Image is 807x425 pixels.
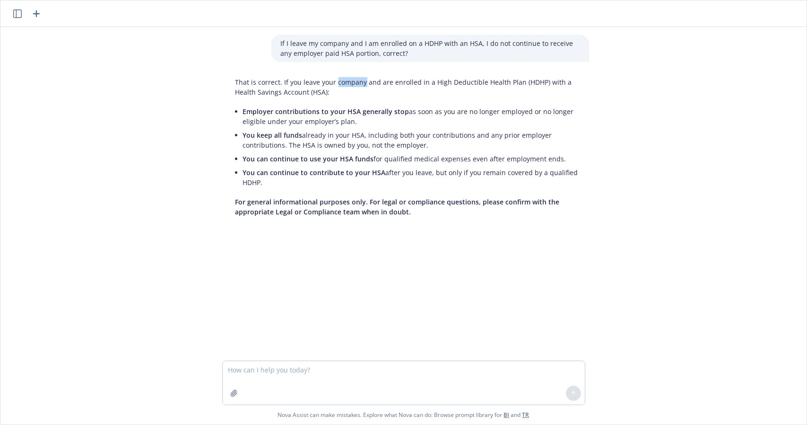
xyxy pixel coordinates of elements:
[281,38,580,58] p: If I leave my company and I am enrolled on a HDHP with an HSA, I do not continue to receive any e...
[243,166,580,189] li: after you leave, but only if you remain covered by a qualified HDHP.
[243,105,580,128] li: as soon as you are no longer employed or no longer eligible under your employer’s plan.
[243,107,409,116] span: Employer contributions to your HSA generally stop
[504,411,510,419] a: BI
[235,77,580,97] p: That is correct. If you leave your company and are enrolled in a High Deductible Health Plan (HDH...
[243,152,580,166] li: for qualified medical expenses even after employment ends.
[243,131,303,140] span: You keep all funds
[243,168,386,177] span: You can continue to contribute to your HSA
[278,405,529,425] span: Nova Assist can make mistakes. Explore what Nova can do: Browse prompt library for and
[243,154,374,163] span: You can continue to use your HSA funds
[243,128,580,152] li: already in your HSA, including both your contributions and any prior employer contributions. The ...
[235,197,560,216] span: For general informational purposes only. For legal or compliance questions, please confirm with t...
[522,411,529,419] a: TR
